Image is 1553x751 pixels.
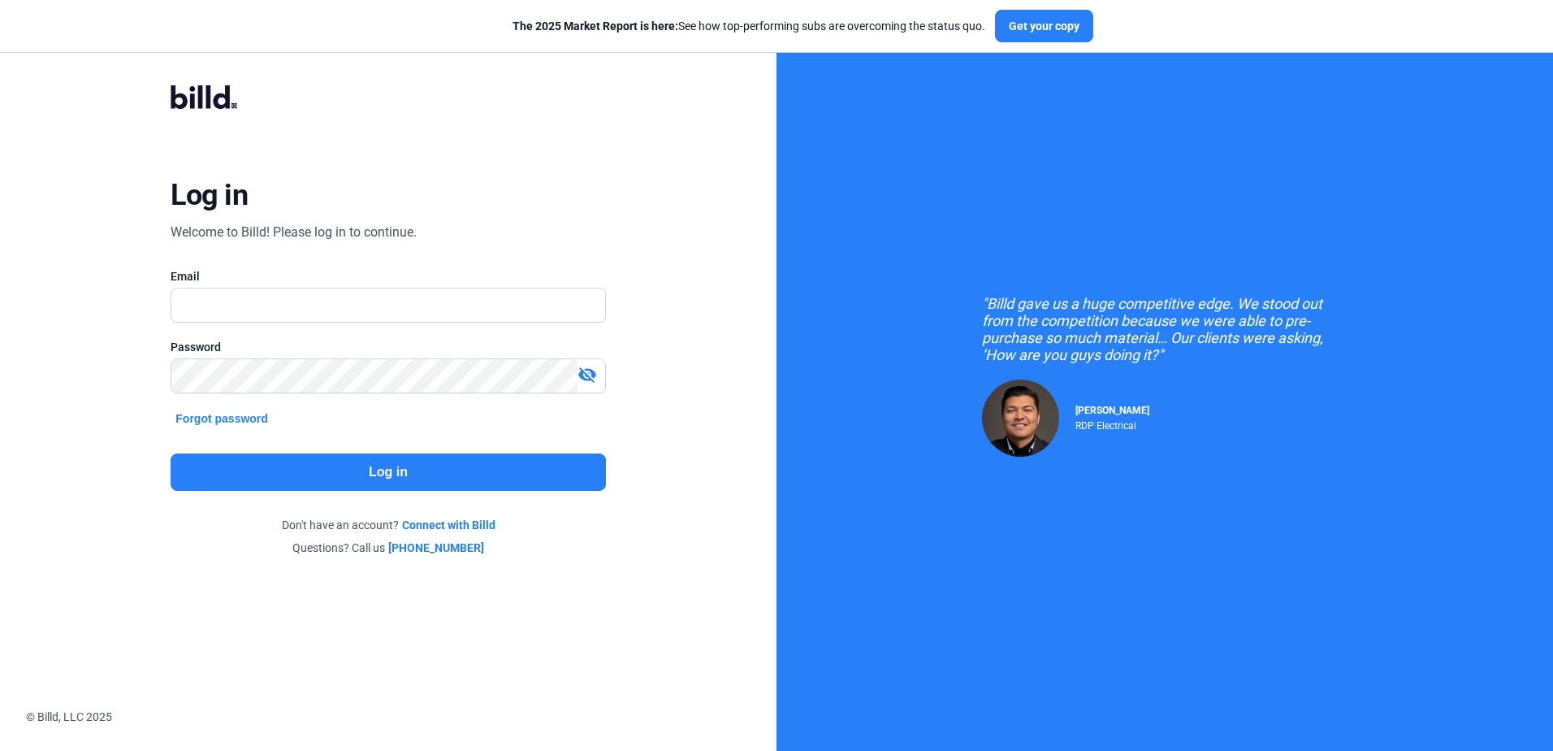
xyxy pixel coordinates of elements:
a: Connect with Billd [402,517,495,533]
button: Log in [171,454,605,491]
div: Email [171,268,605,284]
a: [PHONE_NUMBER] [388,540,484,556]
div: Don't have an account? [171,517,605,533]
mat-icon: visibility_off [578,365,597,384]
div: "Billd gave us a huge competitive edge. We stood out from the competition because we were able to... [982,295,1348,363]
span: The 2025 Market Report is here: [513,20,678,33]
button: Get your copy [995,10,1093,42]
img: Raul Pacheco [982,380,1059,457]
button: Forgot password [171,410,273,428]
div: See how top-performing subs are overcoming the status quo. [513,18,985,34]
span: [PERSON_NAME] [1075,405,1149,416]
div: RDP Electrical [1075,416,1149,432]
div: Log in [171,177,248,213]
div: Questions? Call us [171,540,605,556]
div: Password [171,339,605,355]
div: Welcome to Billd! Please log in to continue. [171,223,417,242]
